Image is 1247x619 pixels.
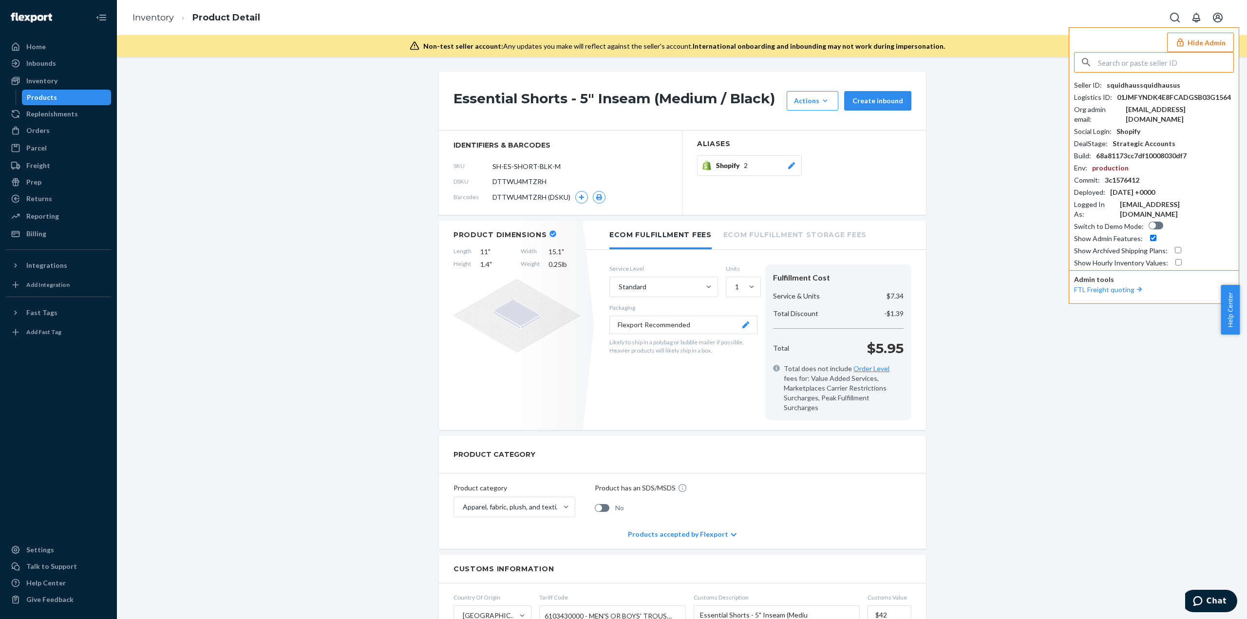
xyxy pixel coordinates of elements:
[6,158,111,173] a: Freight
[1107,80,1180,90] div: squidhaussquidhausus
[6,56,111,71] a: Inbounds
[6,575,111,591] a: Help Center
[6,140,111,156] a: Parcel
[1074,188,1105,197] div: Deployed :
[844,91,911,111] button: Create inbound
[26,281,70,289] div: Add Integration
[6,542,111,558] a: Settings
[6,305,111,320] button: Fast Tags
[125,3,268,32] ol: breadcrumbs
[453,483,575,493] p: Product category
[1221,285,1240,335] button: Help Center
[697,155,802,176] button: Shopify2
[1074,93,1112,102] div: Logistics ID :
[1074,246,1168,256] div: Show Archived Shipping Plans :
[26,161,50,170] div: Freight
[453,140,667,150] span: identifiers & barcodes
[619,282,646,292] div: Standard
[26,109,78,119] div: Replenishments
[1074,234,1143,244] div: Show Admin Features :
[6,559,111,574] button: Talk to Support
[423,42,503,50] span: Non-test seller account:
[1074,285,1144,294] a: FTL Freight quoting
[492,192,570,202] span: DTTWU4MTZRH (DSKU)
[6,226,111,242] a: Billing
[1074,200,1115,219] div: Logged In As :
[26,42,46,52] div: Home
[453,564,911,573] h2: Customs Information
[22,90,112,105] a: Products
[453,247,472,257] span: Length
[490,260,492,268] span: "
[694,593,860,601] span: Customs Description
[92,8,111,27] button: Close Navigation
[734,282,735,292] input: 1
[773,343,789,353] p: Total
[26,578,66,588] div: Help Center
[773,272,904,283] div: Fulfillment Cost
[26,308,57,318] div: Fast Tags
[6,324,111,340] a: Add Fast Tag
[1074,258,1168,268] div: Show Hourly Inventory Values :
[1208,8,1228,27] button: Open account menu
[609,221,712,249] li: Ecom Fulfillment Fees
[618,282,619,292] input: Standard
[539,593,686,601] span: Tariff Code
[1116,127,1140,136] div: Shopify
[794,96,831,106] div: Actions
[1113,139,1175,149] div: Strategic Accounts
[723,221,867,247] li: Ecom Fulfillment Storage Fees
[693,42,945,50] span: International onboarding and inbounding may not work during impersonation.
[1187,8,1206,27] button: Open notifications
[26,211,59,221] div: Reporting
[609,316,757,334] button: Flexport Recommended
[716,161,744,170] span: Shopify
[26,562,77,571] div: Talk to Support
[548,247,580,257] span: 15.1
[787,91,838,111] button: Actions
[1092,163,1129,173] div: production
[26,76,57,86] div: Inventory
[615,503,624,513] span: No
[521,247,540,257] span: Width
[26,261,67,270] div: Integrations
[26,177,41,187] div: Prep
[6,191,111,206] a: Returns
[628,520,737,549] div: Products accepted by Flexport
[1074,151,1091,161] div: Build :
[1117,93,1231,102] div: 01JMFYNDK4E8FCADGSB03G1564
[1167,33,1234,52] button: Hide Admin
[453,177,492,186] span: DSKU
[6,592,111,607] button: Give Feedback
[1165,8,1185,27] button: Open Search Box
[744,161,748,170] span: 2
[6,39,111,55] a: Home
[453,91,782,111] h1: Essential Shorts - 5" Inseam (Medium / Black)
[26,545,54,555] div: Settings
[887,291,904,301] p: $7.34
[453,260,472,269] span: Height
[853,364,889,373] a: Order Level
[480,260,512,269] span: 1.4
[1074,175,1100,185] div: Commit :
[26,328,61,336] div: Add Fast Tag
[1185,590,1237,614] iframe: Opens a widget where you can chat to one of our agents
[462,502,463,512] input: Apparel, fabric, plush, and textiles
[27,93,57,102] div: Products
[1098,53,1233,72] input: Search or paste seller ID
[453,593,531,601] span: Country Of Origin
[773,291,820,301] p: Service & Units
[463,502,562,512] div: Apparel, fabric, plush, and textiles
[192,12,260,23] a: Product Detail
[6,208,111,224] a: Reporting
[1096,151,1187,161] div: 68a81173cc7df10008030df7
[1074,275,1234,284] p: Admin tools
[6,73,111,89] a: Inventory
[521,260,540,269] span: Weight
[488,247,491,256] span: "
[1074,139,1108,149] div: DealStage :
[1074,105,1121,124] div: Org admin email :
[26,229,46,239] div: Billing
[1074,222,1144,231] div: Switch to Demo Mode :
[6,123,111,138] a: Orders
